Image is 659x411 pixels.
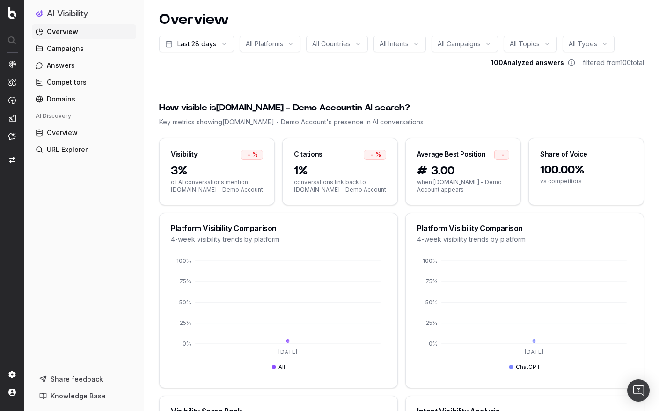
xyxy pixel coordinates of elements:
div: - [364,150,386,160]
img: Switch project [9,157,15,163]
h1: AI Visibility [47,9,88,19]
a: Answers [32,58,136,73]
div: 4-week visibility trends by platform [171,235,386,244]
tspan: 25% [426,319,438,326]
span: Share feedback [51,375,103,384]
div: AI Discovery [32,108,136,123]
div: Share of Voice [540,150,587,159]
div: - [241,150,263,160]
span: Competitors [47,78,87,87]
img: Analytics [8,60,16,68]
div: Platform Visibility Comparison [171,224,386,232]
button: AI Visibility [36,7,132,21]
span: All Campaigns [438,39,481,49]
img: Assist [8,132,16,140]
span: 100 Analyzed answers [491,58,564,67]
span: URL Explorer [47,145,88,154]
span: All Countries [312,39,351,49]
span: of AI conversations mention [DOMAIN_NAME] - Demo Account [171,179,263,194]
span: Overview [47,128,78,137]
span: All Platforms [246,39,283,49]
tspan: 25% [180,319,191,326]
img: Setting [8,371,16,378]
span: vs competitors [540,178,632,185]
tspan: [DATE] [525,348,543,355]
span: All Intents [380,39,409,49]
tspan: 50% [425,299,438,306]
div: 4-week visibility trends by platform [417,235,632,244]
img: My account [8,389,16,396]
span: 3% [171,164,263,179]
img: Intelligence [8,78,16,86]
div: Platform Visibility Comparison [417,224,632,232]
span: Knowledge Base [51,391,106,401]
tspan: 50% [179,299,191,306]
div: - [494,150,509,160]
span: Answers [47,61,75,70]
tspan: 0% [429,340,438,347]
span: Overview [47,27,78,36]
span: % [252,151,258,159]
a: Overview [32,24,136,39]
span: % [375,151,381,159]
span: when [DOMAIN_NAME] - Demo Account appears [417,179,509,194]
div: Visibility [171,150,198,159]
tspan: 100% [423,257,438,264]
h1: Overview [159,11,229,28]
div: Average Best Position [417,150,486,159]
img: Botify logo [8,7,16,19]
span: 1% [294,164,386,179]
div: All [272,363,285,371]
a: Campaigns [32,41,136,56]
img: Activation [8,96,16,104]
div: Key metrics showing [DOMAIN_NAME] - Demo Account 's presence in AI conversations [159,117,644,127]
tspan: 100% [176,257,191,264]
div: ChatGPT [509,363,541,371]
a: Overview [32,125,136,140]
a: Domains [32,92,136,107]
span: conversations link back to [DOMAIN_NAME] - Demo Account [294,179,386,194]
a: URL Explorer [32,142,136,157]
span: # 3.00 [417,164,509,179]
div: Open Intercom Messenger [627,379,650,402]
img: Studio [8,115,16,122]
span: Domains [47,94,75,104]
a: Knowledge Base [36,389,132,404]
span: All Topics [510,39,540,49]
tspan: 75% [179,278,191,285]
span: 100.00% [540,163,632,178]
div: How visible is [DOMAIN_NAME] - Demo Account in AI search? [159,101,644,115]
tspan: 0% [183,340,191,347]
div: Citations [294,150,322,159]
span: Campaigns [47,44,84,53]
span: filtered from 100 total [583,58,644,67]
tspan: 75% [425,278,438,285]
a: Competitors [32,75,136,90]
button: Share feedback [36,372,132,387]
tspan: [DATE] [278,348,297,355]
